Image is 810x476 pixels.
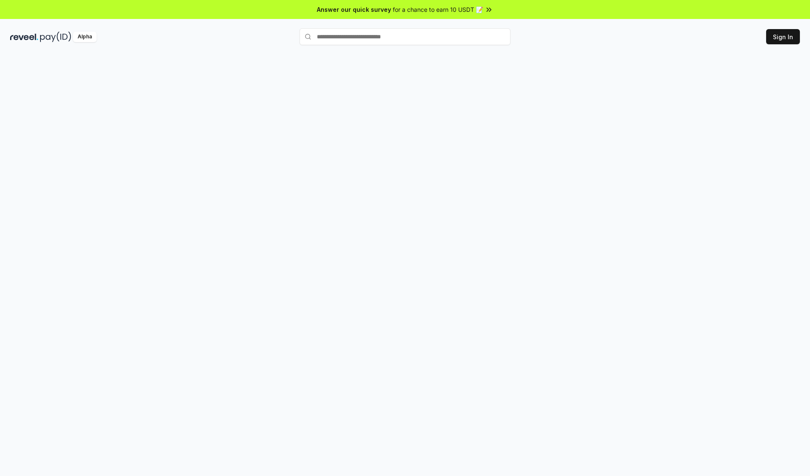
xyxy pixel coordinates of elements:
div: Alpha [73,32,97,42]
span: for a chance to earn 10 USDT 📝 [393,5,483,14]
button: Sign In [766,29,800,44]
img: pay_id [40,32,71,42]
img: reveel_dark [10,32,38,42]
span: Answer our quick survey [317,5,391,14]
